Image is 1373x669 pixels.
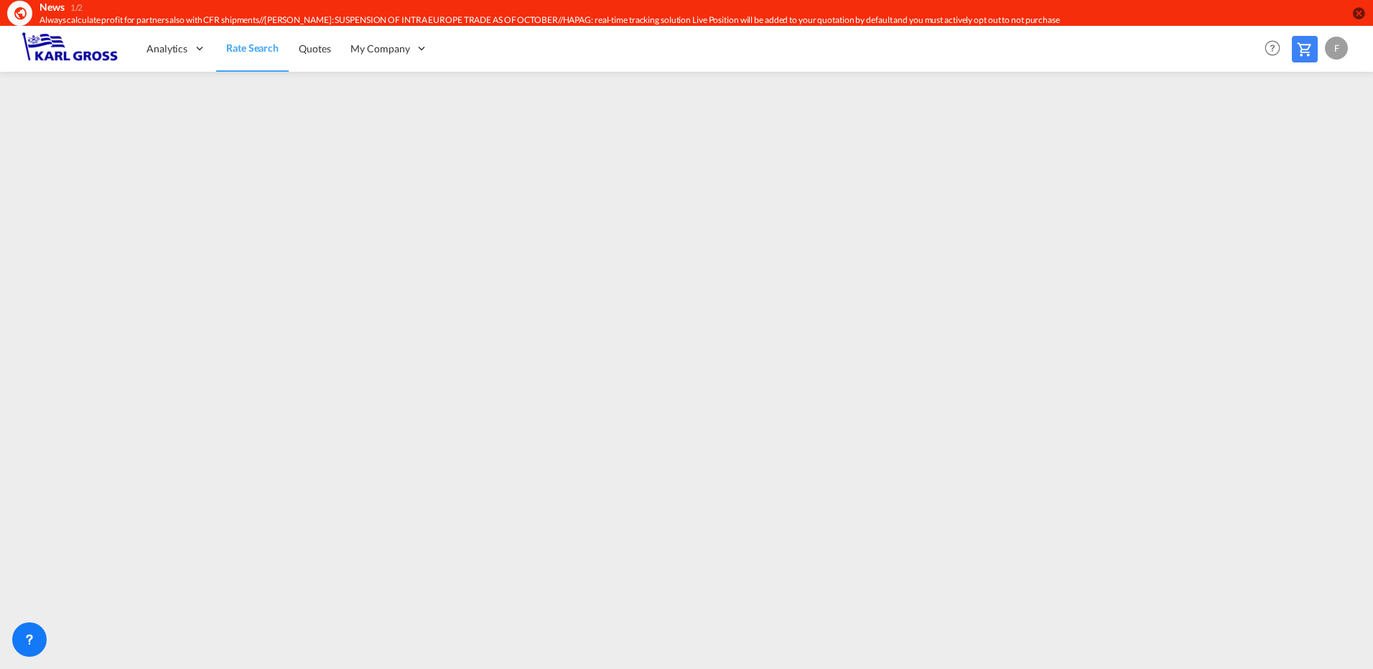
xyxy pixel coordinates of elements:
[350,42,409,56] span: My Company
[146,42,187,56] span: Analytics
[13,6,27,20] md-icon: icon-earth
[340,25,438,72] div: My Company
[70,2,83,14] div: 1/2
[1325,37,1348,60] div: F
[216,25,289,72] a: Rate Search
[1351,6,1366,20] button: icon-close-circle
[289,25,340,72] a: Quotes
[1260,36,1285,60] span: Help
[22,32,118,65] img: 3269c73066d711f095e541db4db89301.png
[1260,36,1292,62] div: Help
[226,42,279,54] span: Rate Search
[39,14,1162,27] div: Always calculate profit for partners also with CFR shipments//YANG MING: SUSPENSION OF INTRA EURO...
[136,25,216,72] div: Analytics
[299,42,330,55] span: Quotes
